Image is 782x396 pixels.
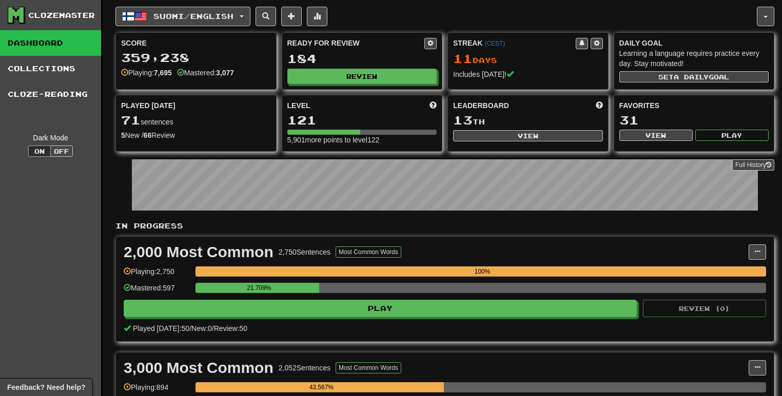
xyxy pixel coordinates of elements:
button: Review (0) [643,300,766,317]
button: View [619,130,693,141]
span: Review: 50 [214,324,247,332]
div: sentences [121,114,271,127]
button: On [28,145,51,157]
p: In Progress [115,221,774,231]
button: View [453,130,603,141]
div: 21.709% [199,283,319,293]
div: New / Review [121,130,271,140]
div: 2,052 Sentences [279,363,330,373]
button: Review [287,69,437,84]
span: Level [287,100,310,111]
button: Add sentence to collection [281,7,302,26]
button: Most Common Words [336,362,401,373]
span: 11 [453,51,473,66]
div: Mastered: [177,68,234,78]
button: Search sentences [256,7,276,26]
strong: 7,695 [154,69,172,77]
div: Playing: [121,68,172,78]
strong: 66 [144,131,152,139]
span: a daily [674,73,709,80]
div: 2,750 Sentences [279,247,330,257]
div: 3,000 Most Common [124,360,273,376]
a: (CEST) [484,40,505,47]
div: 359,238 [121,51,271,64]
button: Suomi/English [115,7,250,26]
span: Leaderboard [453,100,509,111]
div: Learning a language requires practice every day. Stay motivated! [619,48,769,69]
span: This week in points, UTC [596,100,603,111]
div: Day s [453,52,603,66]
span: Score more points to level up [429,100,437,111]
div: Mastered: 597 [124,283,190,300]
div: 31 [619,114,769,127]
span: New: 0 [191,324,212,332]
div: Favorites [619,100,769,111]
strong: 3,077 [216,69,234,77]
div: Includes [DATE]! [453,69,603,79]
button: Off [50,145,73,157]
div: 43.567% [199,382,444,392]
div: 5,901 more points to level 122 [287,135,437,145]
div: Daily Goal [619,38,769,48]
div: th [453,114,603,127]
a: Full History [732,159,774,171]
span: / [212,324,214,332]
span: Suomi / English [153,12,233,20]
div: 121 [287,114,437,127]
div: 184 [287,52,437,65]
div: Streak [453,38,576,48]
div: Ready for Review [287,38,425,48]
div: Score [121,38,271,48]
div: 100% [199,266,766,277]
button: Most Common Words [336,246,401,258]
div: 2,000 Most Common [124,244,273,260]
button: Play [695,130,769,141]
strong: 5 [121,131,125,139]
span: / [189,324,191,332]
span: 71 [121,113,141,127]
div: Playing: 2,750 [124,266,190,283]
button: More stats [307,7,327,26]
span: Played [DATE] [121,100,175,111]
div: Dark Mode [8,133,93,143]
button: Play [124,300,637,317]
span: 13 [453,113,473,127]
span: Open feedback widget [7,382,85,392]
span: Played [DATE]: 50 [133,324,189,332]
button: Seta dailygoal [619,71,769,82]
div: Clozemaster [28,10,95,20]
